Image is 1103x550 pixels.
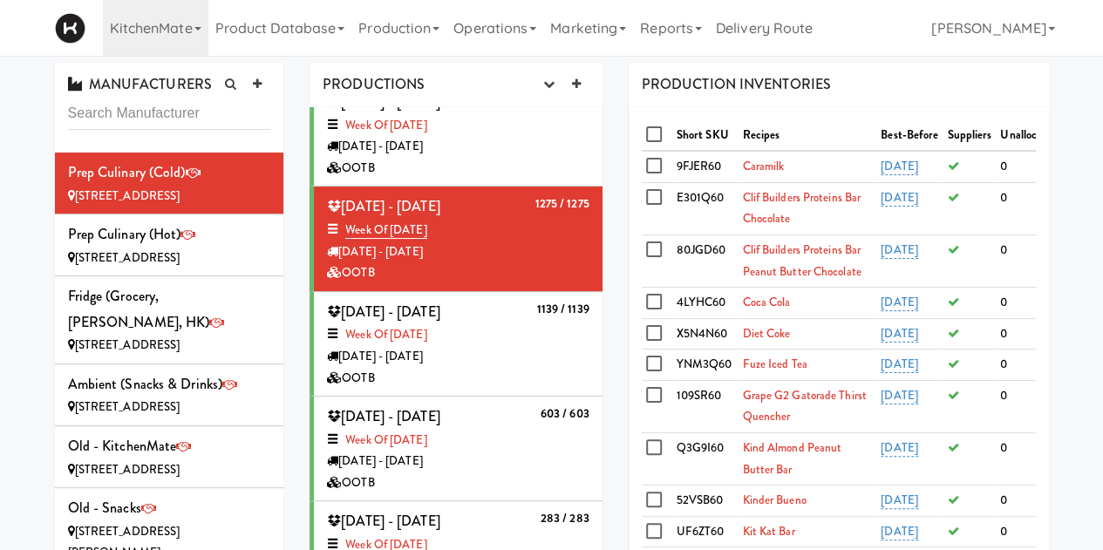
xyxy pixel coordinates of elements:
[742,158,784,174] a: Caramilk
[881,241,918,259] a: [DATE]
[943,120,996,152] th: Suppliers
[672,380,739,432] td: 109SR60
[327,241,589,263] div: [DATE] - [DATE]
[323,74,425,94] span: PRODUCTIONS
[345,326,426,343] a: Week of [DATE]
[541,510,589,526] b: 283 / 283
[55,153,284,214] li: Prep Culinary (Cold)[STREET_ADDRESS]
[75,398,180,415] span: [STREET_ADDRESS]
[327,451,589,472] div: [DATE] - [DATE]
[996,182,1062,234] td: 0
[742,189,861,227] a: Clif Builders proteins Bar Chocolate
[327,302,440,322] span: [DATE] - [DATE]
[68,498,141,518] span: Old - Snacks
[742,241,861,280] a: Clif Builders proteins Bar Peanut Butter Chocolate
[876,120,943,152] th: Best-Before
[996,151,1062,182] td: 0
[75,336,180,353] span: [STREET_ADDRESS]
[881,387,918,404] a: [DATE]
[996,433,1062,485] td: 0
[345,431,426,448] a: Week of [DATE]
[327,196,440,216] span: [DATE] - [DATE]
[327,368,589,390] div: OOTB
[68,98,271,130] input: Search Manufacturer
[742,356,807,372] a: Fuze Iced Tea
[642,74,831,94] span: PRODUCTION INVENTORIES
[55,276,284,364] li: Fridge (Grocery, [PERSON_NAME], HK)[STREET_ADDRESS]
[327,511,440,531] span: [DATE] - [DATE]
[327,406,440,426] span: [DATE] - [DATE]
[327,346,589,368] div: [DATE] - [DATE]
[996,234,1062,287] td: 0
[68,374,223,394] span: Ambient (Snacks & Drinks)
[996,516,1062,547] td: 0
[881,325,918,343] a: [DATE]
[55,364,284,426] li: Ambient (Snacks & Drinks)[STREET_ADDRESS]
[881,523,918,540] a: [DATE]
[68,162,186,182] span: Prep Culinary (Cold)
[672,318,739,350] td: X5N4N60
[881,492,918,509] a: [DATE]
[672,234,739,287] td: 80JGD60
[672,182,739,234] td: E301Q60
[535,195,589,212] b: 1275 / 1275
[672,516,739,547] td: UF6ZT60
[310,82,603,187] li: 1917 / 1917 [DATE] - [DATE]Week of [DATE][DATE] - [DATE]OOTB
[742,294,790,310] a: Coca Cola
[68,436,177,456] span: Old - KitchenMate
[996,485,1062,517] td: 0
[996,350,1062,381] td: 0
[75,187,180,204] span: [STREET_ADDRESS]
[541,405,589,422] b: 603 / 603
[75,249,180,266] span: [STREET_ADDRESS]
[672,433,739,485] td: Q3G9I60
[881,356,918,373] a: [DATE]
[742,325,790,342] a: Diet Coke
[310,292,603,397] li: 1139 / 1139 [DATE] - [DATE]Week of [DATE][DATE] - [DATE]OOTB
[881,439,918,457] a: [DATE]
[881,294,918,311] a: [DATE]
[68,224,181,244] span: Prep Culinary (Hot)
[672,485,739,517] td: 52VSB60
[345,221,426,239] a: Week of [DATE]
[742,523,794,540] a: Kit Kat Bar
[742,492,806,508] a: Kinder Bueno
[996,318,1062,350] td: 0
[55,426,284,488] li: Old - KitchenMate[STREET_ADDRESS]
[68,286,210,332] span: Fridge (Grocery, [PERSON_NAME], HK)
[327,472,589,494] div: OOTB
[345,117,426,133] a: Week of [DATE]
[738,120,876,152] th: Recipes
[881,189,918,207] a: [DATE]
[742,387,866,425] a: Grape G2 Gatorade Thirst Quencher
[55,13,85,44] img: Micromart
[996,380,1062,432] td: 0
[672,288,739,319] td: 4LYHC60
[537,301,589,317] b: 1139 / 1139
[68,74,212,94] span: MANUFACTURERS
[996,288,1062,319] td: 0
[672,151,739,182] td: 9FJER60
[75,461,180,478] span: [STREET_ADDRESS]
[881,158,918,175] a: [DATE]
[742,439,841,478] a: Kind Almond Peanut Butter Bar
[996,120,1062,152] th: Unallocated
[310,187,603,291] li: 1275 / 1275 [DATE] - [DATE]Week of [DATE][DATE] - [DATE]OOTB
[310,397,603,501] li: 603 / 603 [DATE] - [DATE]Week of [DATE][DATE] - [DATE]OOTB
[672,350,739,381] td: YNM3Q60
[672,120,739,152] th: Short SKU
[327,262,589,284] div: OOTB
[55,214,284,276] li: Prep Culinary (Hot)[STREET_ADDRESS]
[327,136,589,158] div: [DATE] - [DATE]
[327,158,589,180] div: OOTB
